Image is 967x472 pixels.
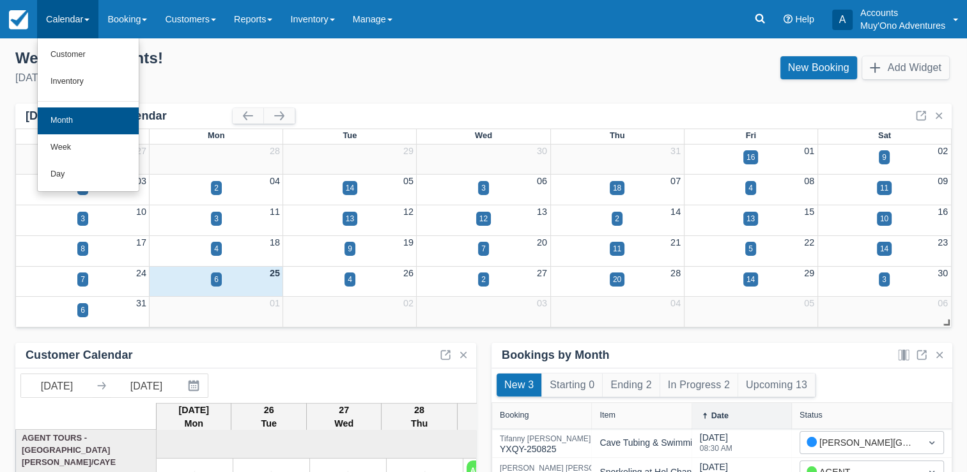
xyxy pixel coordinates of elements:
[382,403,457,431] th: 28 Thu
[479,213,488,224] div: 12
[270,298,280,308] a: 01
[214,274,219,285] div: 6
[497,374,541,397] button: New 3
[500,435,591,443] div: Tifanny [PERSON_NAME]
[136,146,146,156] a: 27
[804,298,814,308] a: 05
[807,436,914,450] div: [PERSON_NAME][GEOGRAPHIC_DATA]
[670,146,681,156] a: 31
[157,403,231,431] th: [DATE] Mon
[880,182,888,194] div: 11
[481,182,486,194] div: 3
[38,107,139,134] a: Month
[37,38,139,192] ul: Calendar
[346,213,354,224] div: 13
[670,298,681,308] a: 04
[804,237,814,248] a: 22
[26,109,233,123] div: [DATE] Booking Calendar
[860,6,945,19] p: Accounts
[270,237,280,248] a: 18
[500,435,591,456] div: YXQY-250825
[182,374,208,397] button: Interact with the calendar and add the check-in date for your trip.
[343,130,357,140] span: Tue
[38,161,139,188] a: Day
[537,237,547,248] a: 20
[938,268,948,278] a: 30
[403,176,414,186] a: 05
[800,411,823,420] div: Status
[348,243,352,255] div: 9
[745,130,756,140] span: Fri
[21,374,93,397] input: Start Date
[537,298,547,308] a: 03
[270,268,280,278] a: 25
[537,207,547,217] a: 13
[502,348,610,363] div: Bookings by Month
[9,10,28,29] img: checkfront-main-nav-mini-logo.png
[457,403,534,431] th: 29 Fri
[136,237,146,248] a: 17
[795,14,814,24] span: Help
[670,237,681,248] a: 21
[136,207,146,217] a: 10
[537,146,547,156] a: 30
[81,304,85,316] div: 6
[603,374,659,397] button: Ending 2
[136,176,146,186] a: 03
[270,207,280,217] a: 11
[214,243,219,255] div: 4
[136,268,146,278] a: 24
[700,431,732,460] div: [DATE]
[15,70,474,86] div: [DATE]
[780,56,857,79] a: New Booking
[610,130,625,140] span: Thu
[500,440,591,446] a: Tifanny [PERSON_NAME]YXQY-250825
[615,213,619,224] div: 2
[880,243,888,255] div: 14
[26,348,133,363] div: Customer Calendar
[670,176,681,186] a: 07
[111,374,182,397] input: End Date
[670,207,681,217] a: 14
[804,268,814,278] a: 29
[403,268,414,278] a: 26
[537,176,547,186] a: 06
[613,274,621,285] div: 20
[214,213,219,224] div: 3
[346,182,354,194] div: 14
[700,444,732,452] div: 08:30 AM
[660,374,738,397] button: In Progress 2
[882,152,886,163] div: 9
[403,237,414,248] a: 19
[938,237,948,248] a: 23
[938,176,948,186] a: 09
[81,243,85,255] div: 8
[38,68,139,95] a: Inventory
[348,274,352,285] div: 4
[231,403,306,431] th: 26 Tue
[938,298,948,308] a: 06
[136,298,146,308] a: 31
[600,436,893,450] div: Cave Tubing & Swimming (St. [PERSON_NAME] [GEOGRAPHIC_DATA])
[15,49,474,68] div: Welcome , Accounts !
[748,243,753,255] div: 5
[748,182,753,194] div: 4
[403,207,414,217] a: 12
[403,298,414,308] a: 02
[481,274,486,285] div: 2
[747,213,755,224] div: 13
[747,274,755,285] div: 14
[306,403,381,431] th: 27 Wed
[613,243,621,255] div: 11
[81,213,85,224] div: 3
[600,411,615,420] div: Item
[804,146,814,156] a: 01
[804,176,814,186] a: 08
[537,268,547,278] a: 27
[880,213,888,224] div: 10
[860,19,945,32] p: Muy'Ono Adventures
[938,207,948,217] a: 16
[500,411,529,420] div: Booking
[832,10,853,30] div: A
[804,207,814,217] a: 15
